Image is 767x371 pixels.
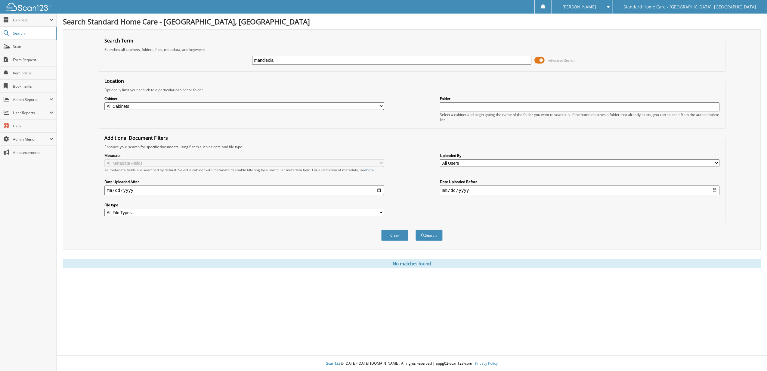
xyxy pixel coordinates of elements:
[104,179,384,184] label: Date Uploaded After
[63,17,761,26] h1: Search Standard Home Care - [GEOGRAPHIC_DATA], [GEOGRAPHIC_DATA]
[624,5,756,9] span: Standard Home Care - [GEOGRAPHIC_DATA], [GEOGRAPHIC_DATA]
[366,167,374,173] a: here
[13,137,49,142] span: Admin Menu
[104,153,384,158] label: Metadata
[440,96,719,101] label: Folder
[440,153,719,158] label: Uploaded By
[101,78,127,84] legend: Location
[381,230,408,241] button: Clear
[104,96,384,101] label: Cabinet
[13,110,49,115] span: User Reports
[63,259,761,268] div: No matches found
[326,361,341,366] span: Scan123
[737,342,767,371] iframe: Chat Widget
[440,185,719,195] input: end
[101,87,722,92] div: Optionally limit your search to a particular cabinet or folder
[13,70,54,76] span: Reminders
[104,167,384,173] div: All metadata fields are searched by default. Select a cabinet with metadata to enable filtering b...
[440,112,719,122] div: Select a cabinet and begin typing the name of the folder you want to search in. If the name match...
[440,179,719,184] label: Date Uploaded Before
[13,97,49,102] span: Admin Reports
[13,57,54,62] span: Form Request
[13,31,53,36] span: Search
[475,361,498,366] a: Privacy Policy
[104,185,384,195] input: start
[101,135,171,141] legend: Additional Document Filters
[13,17,49,23] span: Cabinets
[563,5,596,9] span: [PERSON_NAME]
[57,356,767,371] div: © [DATE]-[DATE] [DOMAIN_NAME]. All rights reserved | appg02-scan123-com |
[13,123,54,129] span: Help
[13,84,54,89] span: Bookmarks
[13,150,54,155] span: Announcements
[101,37,136,44] legend: Search Term
[101,144,722,149] div: Enhance your search for specific documents using filters such as date and file type.
[6,3,51,11] img: scan123-logo-white.svg
[13,44,54,49] span: Scan
[104,202,384,207] label: File type
[548,58,575,63] span: Advanced Search
[101,47,722,52] div: Searches all cabinets, folders, files, metadata, and keywords
[416,230,443,241] button: Search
